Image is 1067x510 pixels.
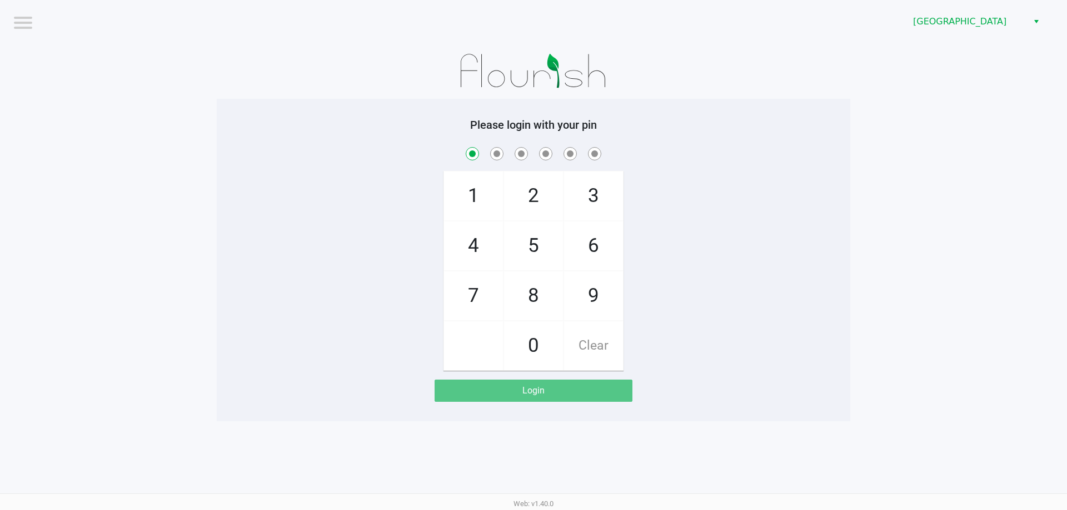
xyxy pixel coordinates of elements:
span: 9 [564,271,623,320]
span: 1 [444,171,503,220]
h5: Please login with your pin [225,118,842,132]
span: 0 [504,321,563,370]
span: 3 [564,171,623,220]
button: Select [1028,12,1044,32]
span: 6 [564,221,623,270]
span: [GEOGRAPHIC_DATA] [913,15,1021,28]
span: 4 [444,221,503,270]
span: 7 [444,271,503,320]
span: 2 [504,171,563,220]
span: 5 [504,221,563,270]
span: 8 [504,271,563,320]
span: Web: v1.40.0 [513,499,554,508]
span: Clear [564,321,623,370]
